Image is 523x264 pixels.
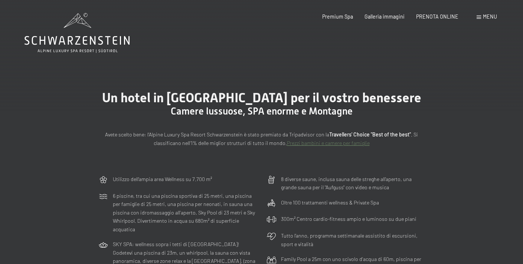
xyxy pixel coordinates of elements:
a: Prezzi bambini e camere per famiglie [287,140,370,146]
p: 8 diverse saune, inclusa sauna delle streghe all’aperto, una grande sauna per il "Aufguss" con vi... [281,175,425,192]
p: 300m² Centro cardio-fitness ampio e luminoso su due piani [281,215,416,223]
span: Camere lussuose, SPA enorme e Montagne [171,106,353,117]
p: Tutto l’anno, programma settimanale assistito di escursioni, sport e vitalità [281,232,425,248]
p: Utilizzo dell‘ampia area Wellness su 7.700 m² [113,175,212,184]
a: PRENOTA ONLINE [416,13,458,20]
span: Menu [483,13,497,20]
a: Premium Spa [322,13,353,20]
a: Galleria immagini [365,13,405,20]
p: 6 piscine, tra cui una piscina sportiva di 25 metri, una piscina per famiglie di 25 metri, una pi... [113,192,257,234]
strong: Travellers' Choice "Best of the best" [329,131,411,138]
p: Oltre 100 trattamenti wellness & Private Spa [281,199,379,207]
span: Un hotel in [GEOGRAPHIC_DATA] per il vostro benessere [102,90,421,105]
p: Avete scelto bene: l’Alpine Luxury Spa Resort Schwarzenstein è stato premiato da Tripadvisor con ... [98,131,425,147]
